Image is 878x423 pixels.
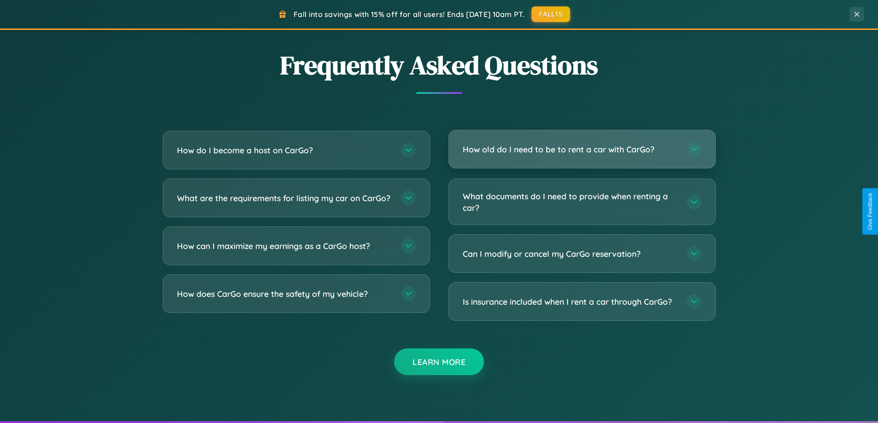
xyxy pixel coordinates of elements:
h3: How does CarGo ensure the safety of my vehicle? [177,288,392,300]
h2: Frequently Asked Questions [163,47,716,83]
button: Learn More [394,348,484,375]
h3: What documents do I need to provide when renting a car? [463,191,678,213]
h3: Can I modify or cancel my CarGo reservation? [463,248,678,260]
h3: How old do I need to be to rent a car with CarGo? [463,144,678,155]
h3: How can I maximize my earnings as a CarGo host? [177,240,392,252]
button: FALL15 [531,6,570,22]
h3: What are the requirements for listing my car on CarGo? [177,192,392,204]
h3: How do I become a host on CarGo? [177,145,392,156]
div: Give Feedback [867,193,873,230]
h3: Is insurance included when I rent a car through CarGo? [463,296,678,307]
span: Fall into savings with 15% off for all users! Ends [DATE] 10am PT. [294,10,524,19]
